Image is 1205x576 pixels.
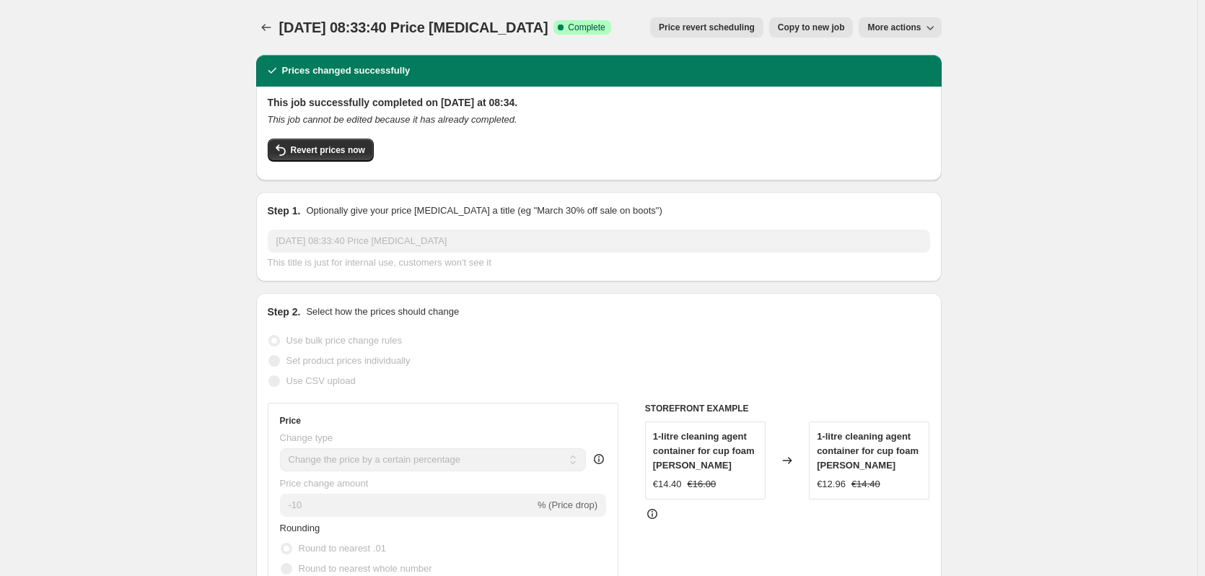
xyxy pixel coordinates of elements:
h3: Price [280,415,301,427]
button: Revert prices now [268,139,374,162]
h2: Step 2. [268,305,301,319]
span: Revert prices now [291,144,365,156]
span: Price change amount [280,478,369,489]
strike: €14.40 [851,477,880,492]
i: This job cannot be edited because it has already completed. [268,114,517,125]
span: Copy to new job [778,22,845,33]
span: 1-litre cleaning agent container for cup foam [PERSON_NAME] [817,431,919,471]
h2: Step 1. [268,204,301,218]
button: Price revert scheduling [650,17,763,38]
h2: This job successfully completed on [DATE] at 08:34. [268,95,930,110]
span: Round to nearest whole number [299,563,432,574]
p: Select how the prices should change [306,305,459,319]
span: Set product prices individually [286,355,411,366]
span: This title is just for internal use, customers won't see it [268,257,491,268]
div: €14.40 [653,477,682,492]
button: Price change jobs [256,17,276,38]
span: Price revert scheduling [659,22,755,33]
strike: €16.00 [688,477,717,492]
p: Optionally give your price [MEDICAL_DATA] a title (eg "March 30% off sale on boots") [306,204,662,218]
span: Use CSV upload [286,375,356,386]
h6: STOREFRONT EXAMPLE [645,403,930,414]
input: -15 [280,494,535,517]
div: €12.96 [817,477,846,492]
span: Change type [280,432,333,443]
span: 1-litre cleaning agent container for cup foam [PERSON_NAME] [653,431,755,471]
span: Complete [568,22,605,33]
input: 30% off holiday sale [268,230,930,253]
button: Copy to new job [769,17,854,38]
span: More actions [867,22,921,33]
span: % (Price drop) [538,499,597,510]
div: help [592,452,606,466]
h2: Prices changed successfully [282,64,411,78]
span: [DATE] 08:33:40 Price [MEDICAL_DATA] [279,19,548,35]
button: More actions [859,17,941,38]
span: Rounding [280,523,320,533]
span: Round to nearest .01 [299,543,386,554]
span: Use bulk price change rules [286,335,402,346]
